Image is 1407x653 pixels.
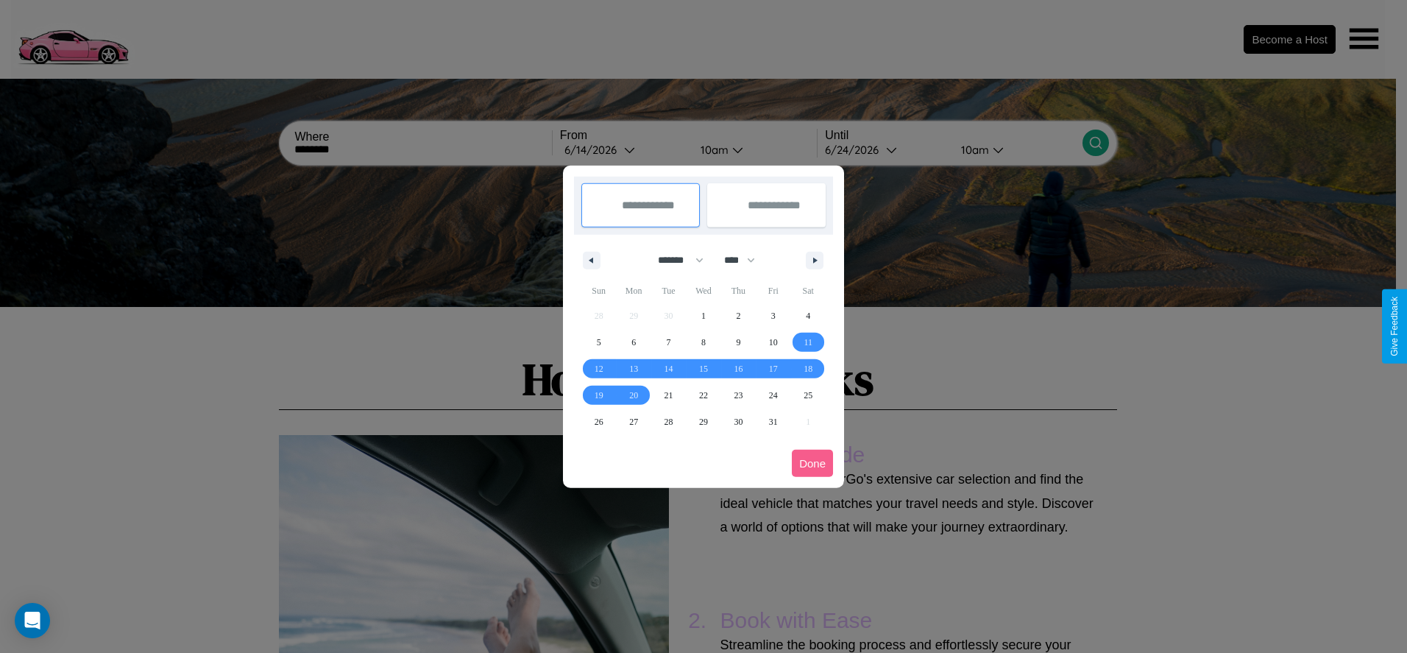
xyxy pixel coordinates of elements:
span: 9 [736,329,740,356]
span: 2 [736,303,740,329]
button: 30 [721,409,756,435]
button: 23 [721,382,756,409]
button: 11 [791,329,826,356]
span: 8 [701,329,706,356]
button: 18 [791,356,826,382]
button: 31 [756,409,790,435]
div: Open Intercom Messenger [15,603,50,638]
span: 11 [804,329,812,356]
button: 14 [651,356,686,382]
span: 31 [769,409,778,435]
span: 10 [769,329,778,356]
button: 21 [651,382,686,409]
span: 29 [699,409,708,435]
span: 25 [804,382,812,409]
span: 21 [664,382,673,409]
span: 22 [699,382,708,409]
span: 3 [771,303,776,329]
button: 29 [686,409,720,435]
span: 28 [664,409,673,435]
span: 14 [664,356,673,382]
button: 5 [581,329,616,356]
button: 10 [756,329,790,356]
span: 1 [701,303,706,329]
span: 18 [804,356,812,382]
button: 20 [616,382,651,409]
button: 22 [686,382,720,409]
span: 27 [629,409,638,435]
span: Mon [616,279,651,303]
button: 1 [686,303,720,329]
button: 7 [651,329,686,356]
span: 13 [629,356,638,382]
button: Done [792,450,833,477]
span: 24 [769,382,778,409]
button: 8 [686,329,720,356]
button: 13 [616,356,651,382]
button: 24 [756,382,790,409]
button: 26 [581,409,616,435]
button: 3 [756,303,790,329]
span: 19 [595,382,603,409]
button: 19 [581,382,616,409]
span: 15 [699,356,708,382]
span: Sat [791,279,826,303]
button: 27 [616,409,651,435]
span: 26 [595,409,603,435]
button: 12 [581,356,616,382]
button: 9 [721,329,756,356]
span: 4 [806,303,810,329]
button: 15 [686,356,720,382]
button: 25 [791,382,826,409]
button: 17 [756,356,790,382]
span: 20 [629,382,638,409]
span: 12 [595,356,603,382]
span: Fri [756,279,790,303]
span: Thu [721,279,756,303]
button: 6 [616,329,651,356]
span: Tue [651,279,686,303]
span: 30 [734,409,743,435]
span: 6 [631,329,636,356]
span: 17 [769,356,778,382]
button: 16 [721,356,756,382]
button: 2 [721,303,756,329]
button: 4 [791,303,826,329]
span: 23 [734,382,743,409]
span: 5 [597,329,601,356]
span: 16 [734,356,743,382]
span: Sun [581,279,616,303]
button: 28 [651,409,686,435]
div: Give Feedback [1389,297,1400,356]
span: 7 [667,329,671,356]
span: Wed [686,279,720,303]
